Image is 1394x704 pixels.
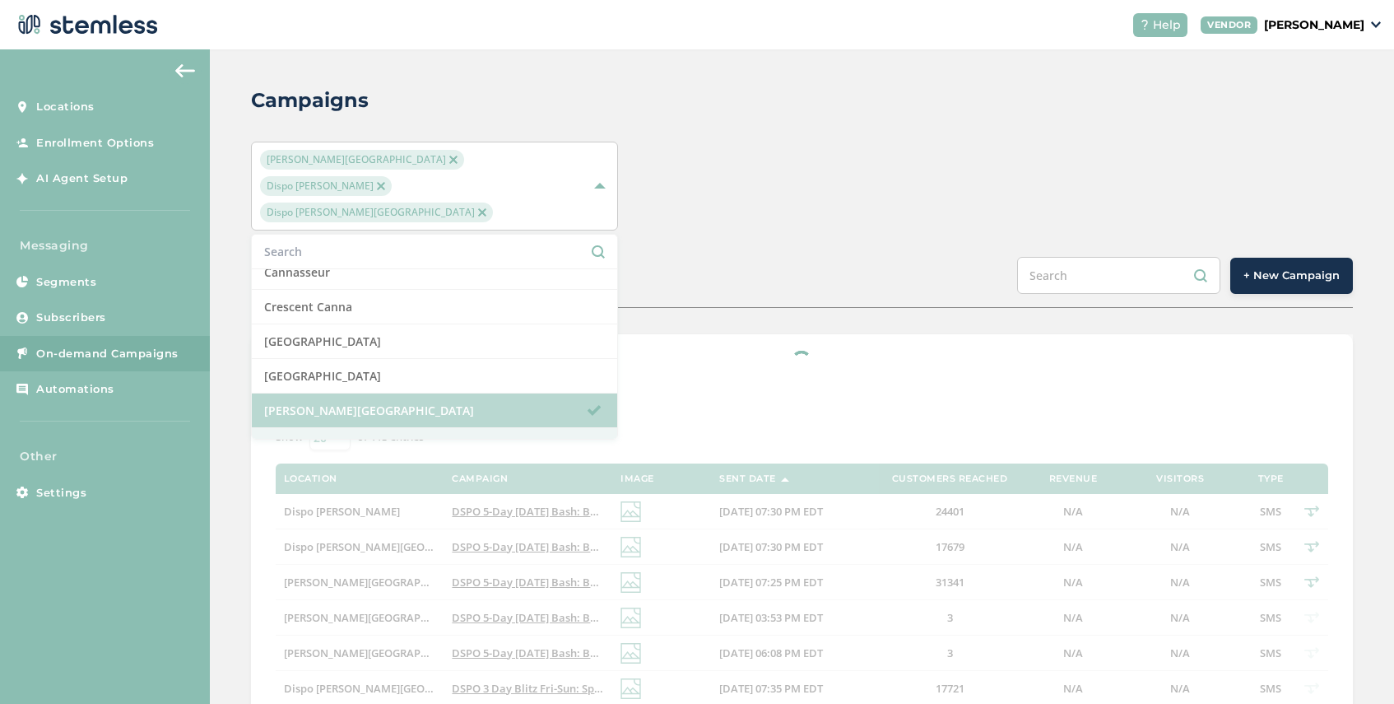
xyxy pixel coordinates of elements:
[1201,16,1257,34] div: VENDOR
[1264,16,1364,34] p: [PERSON_NAME]
[1140,20,1150,30] img: icon-help-white-03924b79.svg
[264,243,605,260] input: Search
[252,324,617,359] li: [GEOGRAPHIC_DATA]
[260,176,392,196] span: Dispo [PERSON_NAME]
[36,170,128,187] span: AI Agent Setup
[13,8,158,41] img: logo-dark-0685b13c.svg
[449,156,458,164] img: icon-close-accent-8a337256.svg
[36,346,179,362] span: On-demand Campaigns
[1017,257,1220,294] input: Search
[36,381,114,398] span: Automations
[252,255,617,290] li: Cannasseur
[36,135,154,152] span: Enrollment Options
[260,150,464,170] span: [PERSON_NAME][GEOGRAPHIC_DATA]
[36,274,96,291] span: Segments
[36,99,95,115] span: Locations
[251,86,369,115] h2: Campaigns
[478,208,486,217] img: icon-close-accent-8a337256.svg
[260,203,493,222] span: Dispo [PERSON_NAME][GEOGRAPHIC_DATA]
[1153,16,1181,34] span: Help
[1230,258,1353,294] button: + New Campaign
[252,290,617,324] li: Crescent Canna
[1371,21,1381,28] img: icon_down-arrow-small-66adaf34.svg
[1312,625,1394,704] iframe: Chat Widget
[252,428,617,463] li: Dispo [PERSON_NAME]
[175,64,195,77] img: icon-arrow-back-accent-c549486e.svg
[377,182,385,190] img: icon-close-accent-8a337256.svg
[252,359,617,394] li: [GEOGRAPHIC_DATA]
[36,310,106,326] span: Subscribers
[36,485,86,501] span: Settings
[1243,268,1340,284] span: + New Campaign
[252,394,617,428] li: [PERSON_NAME][GEOGRAPHIC_DATA]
